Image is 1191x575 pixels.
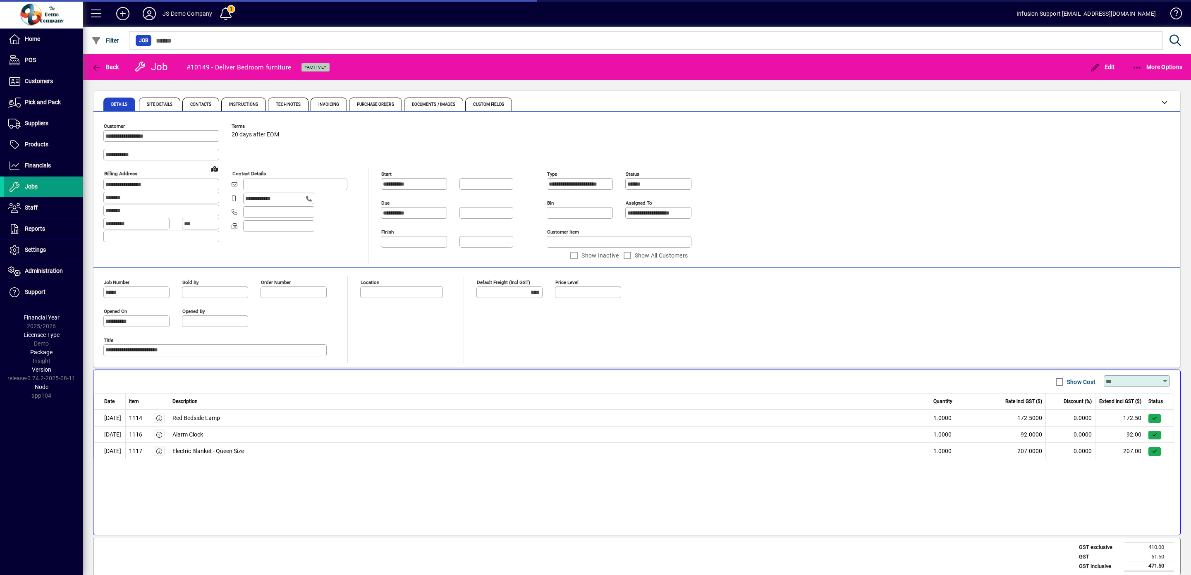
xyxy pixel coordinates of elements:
span: Discount (%) [1064,398,1092,405]
span: Instructions [229,103,258,107]
mat-label: Start [381,171,392,177]
span: Filter [91,37,119,44]
span: Rate incl GST ($) [1005,398,1042,405]
span: Extend incl GST ($) [1099,398,1141,405]
span: Jobs [25,183,38,190]
span: POS [25,57,36,63]
button: More Options [1130,60,1185,74]
button: Add [110,6,136,21]
a: Home [4,29,83,50]
span: Version [32,366,51,373]
span: Package [30,349,53,355]
mat-label: Sold by [182,279,198,285]
span: Quantity [933,398,952,405]
div: 1114 [129,414,142,422]
td: 0.0000 [1046,410,1095,426]
span: Description [172,398,198,405]
span: Products [25,141,48,148]
span: Back [91,64,119,70]
a: Products [4,134,83,155]
mat-label: Customer Item [547,229,579,235]
span: 20 days after EOM [232,131,279,138]
td: 92.00 [1095,426,1145,443]
span: Custom Fields [473,103,504,107]
div: 1117 [129,447,142,456]
span: Tech Notes [276,103,301,107]
span: Support [25,289,45,295]
mat-label: Customer [104,123,125,129]
div: 1116 [129,430,142,439]
td: Red Bedside Lamp [169,410,930,426]
td: 61.50 [1124,552,1174,561]
label: Show Cost [1065,378,1095,386]
a: View on map [208,162,221,175]
span: Job [139,36,148,45]
td: Electric Blanket - Queen Size [169,443,930,459]
mat-label: Type [547,171,557,177]
div: JS Demo Company [163,7,213,20]
div: Job [134,60,170,74]
td: [DATE] [93,410,126,426]
span: Item [129,398,139,405]
mat-label: Status [626,171,639,177]
td: 92.0000 [996,426,1046,443]
a: Staff [4,198,83,218]
td: 471.50 [1124,561,1174,571]
span: Edit [1090,64,1115,70]
div: Infusion Support [EMAIL_ADDRESS][DOMAIN_NAME] [1016,7,1156,20]
span: Licensee Type [24,332,60,338]
div: #10149 - Deliver Bedroom furniture [187,61,292,74]
span: Staff [25,204,38,211]
mat-label: Opened On [104,308,127,314]
span: Pick and Pack [25,99,61,105]
a: Financials [4,155,83,176]
td: GST [1075,552,1124,561]
span: Financials [25,162,51,169]
mat-label: Due [381,200,390,206]
td: 0.0000 [1046,426,1095,443]
mat-label: Bin [547,200,554,206]
span: Reports [25,225,45,232]
a: Administration [4,261,83,282]
app-page-header-button: Back [83,60,128,74]
td: GST inclusive [1075,561,1124,571]
td: 172.50 [1095,410,1145,426]
mat-label: Title [104,337,113,343]
span: Purchase Orders [357,103,394,107]
span: Documents / Images [412,103,456,107]
td: Alarm Clock [169,426,930,443]
span: Site Details [147,103,172,107]
td: 207.00 [1095,443,1145,459]
span: Details [111,103,127,107]
span: Customers [25,78,53,84]
a: Suppliers [4,113,83,134]
span: Date [104,398,115,405]
a: Reports [4,219,83,239]
span: Administration [25,267,63,274]
span: Status [1148,398,1163,405]
button: Profile [136,6,163,21]
td: [DATE] [93,426,126,443]
button: Edit [1088,60,1117,74]
td: GST exclusive [1075,543,1124,552]
a: Customers [4,71,83,92]
span: More Options [1132,64,1183,70]
mat-label: Price Level [555,279,579,285]
mat-label: Finish [381,229,394,235]
td: 1.0000 [930,426,996,443]
mat-label: Assigned to [626,200,652,206]
td: [DATE] [93,443,126,459]
span: Financial Year [24,314,60,321]
mat-label: Order number [261,279,291,285]
td: 207.0000 [996,443,1046,459]
span: Home [25,36,40,42]
span: Suppliers [25,120,48,126]
span: Invoicing [318,103,339,107]
a: Pick and Pack [4,92,83,113]
td: 410.00 [1124,543,1174,552]
td: 1.0000 [930,443,996,459]
td: 1.0000 [930,410,996,426]
a: Support [4,282,83,303]
span: Contacts [190,103,211,107]
td: 172.5000 [996,410,1046,426]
